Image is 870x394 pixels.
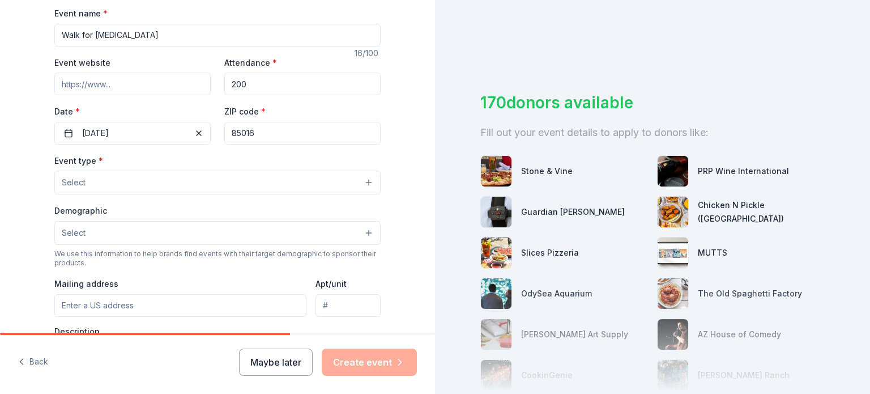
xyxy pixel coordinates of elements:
span: Select [62,176,86,189]
div: 170 donors available [480,91,825,115]
div: We use this information to help brands find events with their target demographic to sponsor their... [54,249,381,268]
input: # [315,294,381,317]
label: Apt/unit [315,278,347,290]
label: Date [54,106,211,117]
label: Event website [54,57,110,69]
img: photo for Stone & Vine [481,156,511,187]
label: Event type [54,155,103,167]
img: photo for Slices Pizzeria [481,238,511,268]
input: 20 [224,73,381,95]
button: Maybe later [239,349,313,376]
div: Guardian [PERSON_NAME] [521,205,625,219]
label: Demographic [54,205,107,217]
input: Spring Fundraiser [54,24,381,46]
div: Slices Pizzeria [521,246,579,260]
span: Select [62,226,86,240]
label: Description [54,326,100,337]
label: Mailing address [54,278,118,290]
div: MUTTS [698,246,727,260]
label: Event name [54,8,108,19]
button: [DATE] [54,122,211,145]
div: 16 /100 [355,46,381,60]
div: PRP Wine International [698,164,789,178]
div: Stone & Vine [521,164,573,178]
label: Attendance [224,57,277,69]
div: Chicken N Pickle ([GEOGRAPHIC_DATA]) [698,198,825,226]
div: Fill out your event details to apply to donors like: [480,124,825,142]
img: photo for Guardian Angel Device [481,197,511,227]
input: https://www... [54,73,211,95]
button: Select [54,171,381,194]
label: ZIP code [224,106,266,117]
input: Enter a US address [54,294,306,317]
img: photo for Chicken N Pickle (Glendale) [658,197,688,227]
button: Select [54,221,381,245]
img: photo for PRP Wine International [658,156,688,187]
img: photo for MUTTS [658,238,688,268]
button: Back [18,350,48,374]
input: 12345 (U.S. only) [224,122,381,145]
